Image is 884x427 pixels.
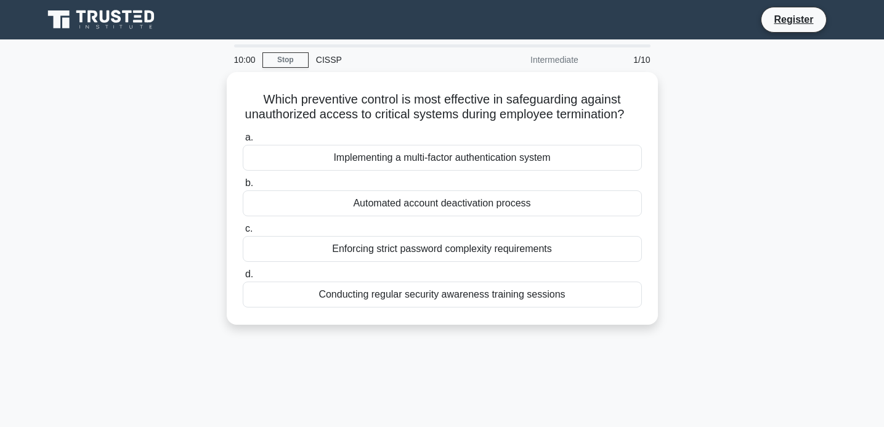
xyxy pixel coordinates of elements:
span: c. [245,223,253,234]
a: Stop [262,52,309,68]
div: Implementing a multi-factor authentication system [243,145,642,171]
div: Conducting regular security awareness training sessions [243,282,642,307]
div: 10:00 [227,47,262,72]
h5: Which preventive control is most effective in safeguarding against unauthorized access to critica... [241,92,643,123]
div: Automated account deactivation process [243,190,642,216]
span: a. [245,132,253,142]
div: Enforcing strict password complexity requirements [243,236,642,262]
span: b. [245,177,253,188]
div: Intermediate [478,47,586,72]
div: CISSP [309,47,478,72]
a: Register [766,12,821,27]
div: 1/10 [586,47,658,72]
span: d. [245,269,253,279]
